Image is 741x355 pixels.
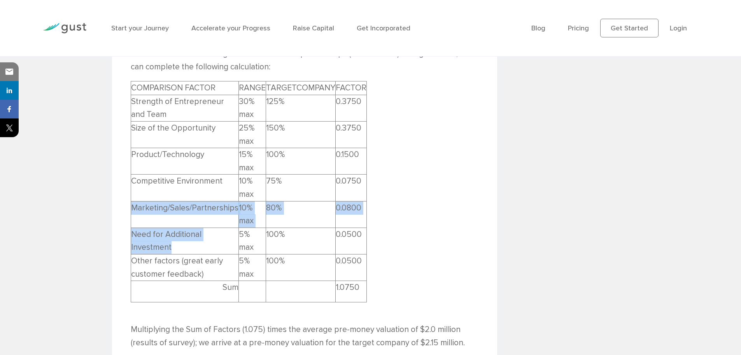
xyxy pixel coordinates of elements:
[131,175,238,201] td: Competitive Environment
[238,201,266,228] td: 10% max
[335,148,366,175] td: 0.1500
[266,81,335,95] td: TARGETCOMPANY
[43,23,86,34] img: Gust Logo
[600,19,659,37] a: Get Started
[335,175,366,201] td: 0.0750
[238,81,266,95] td: RANGE
[238,175,266,201] td: 10% max
[335,122,366,148] td: 0.3750
[131,148,238,175] td: Product/Technology
[335,228,366,254] td: 0.0500
[131,95,238,121] td: Strength of Entrepreneur and Team
[266,254,335,281] td: 100%
[238,122,266,148] td: 25% max
[131,323,478,349] p: Multiplying the Sum of Factors (1.075) times the average pre-money valuation of $2.0 million (res...
[670,24,687,32] a: Login
[357,24,410,32] a: Get Incorporated
[335,81,366,95] td: FACTOR
[266,148,335,175] td: 100%
[568,24,589,32] a: Pricing
[335,281,366,302] td: 1.0750
[111,24,169,32] a: Start your Journey
[335,201,366,228] td: 0.0800
[131,201,238,228] td: Marketing/Sales/Partnerships
[238,228,266,254] td: 5% max
[266,228,335,254] td: 100%
[266,201,335,228] td: 80%
[335,95,366,121] td: 0.3750
[531,24,545,32] a: Blog
[131,254,238,281] td: Other factors (great early customer feedback)
[191,24,270,32] a: Accelerate your Progress
[238,254,266,281] td: 5% max
[293,24,334,32] a: Raise Capital
[131,228,238,254] td: Need for Additional Investment
[335,254,366,281] td: 0.0500
[266,175,335,201] td: 75%
[131,81,238,95] td: COMPARISON FACTOR
[266,95,335,121] td: 125%
[131,281,238,294] p: Sum
[131,122,238,148] td: Size of the Opportunity
[238,95,266,121] td: 30% max
[266,122,335,148] td: 150%
[238,148,266,175] td: 15% max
